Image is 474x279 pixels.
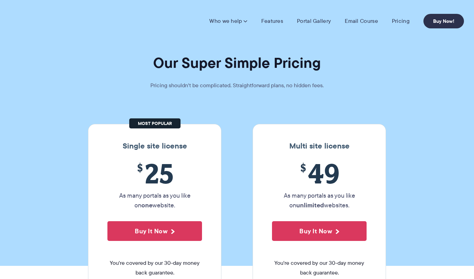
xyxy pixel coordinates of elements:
a: Pricing [392,18,410,25]
p: As many portals as you like on websites. [272,191,367,210]
a: Portal Gallery [297,18,331,25]
button: Buy It Now [272,221,367,241]
a: Buy Now! [423,14,464,28]
h3: Single site license [95,142,214,151]
p: Pricing shouldn't be complicated. Straightforward plans, no hidden fees. [133,81,341,90]
span: You're covered by our 30-day money back guarantee. [272,258,367,278]
strong: unlimited [296,200,324,210]
a: Features [261,18,283,25]
strong: one [141,200,152,210]
span: 49 [272,157,367,189]
button: Buy It Now [107,221,202,241]
a: Who we help [209,18,247,25]
p: As many portals as you like on website. [107,191,202,210]
a: Email Course [345,18,378,25]
span: 25 [107,157,202,189]
h3: Multi site license [260,142,379,151]
span: You're covered by our 30-day money back guarantee. [107,258,202,278]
